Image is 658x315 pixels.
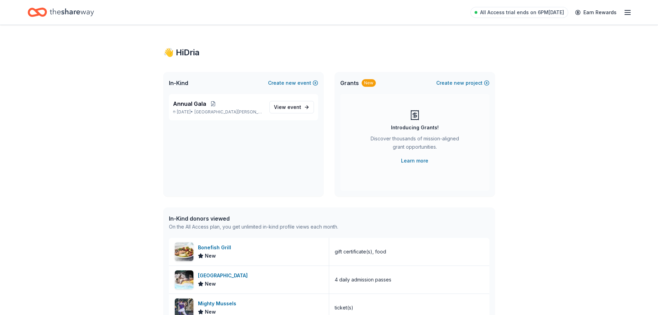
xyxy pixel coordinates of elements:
[391,123,439,132] div: Introducing Grants!
[269,101,314,113] a: View event
[175,270,193,289] img: Image for Rapids Water Park
[287,104,301,110] span: event
[286,79,296,87] span: new
[340,79,359,87] span: Grants
[205,280,216,288] span: New
[169,214,338,223] div: In-Kind donors viewed
[175,242,193,261] img: Image for Bonefish Grill
[198,271,250,280] div: [GEOGRAPHIC_DATA]
[274,103,301,111] span: View
[173,100,206,108] span: Annual Gala
[198,243,234,252] div: Bonefish Grill
[335,276,391,284] div: 4 daily admission passes
[571,6,621,19] a: Earn Rewards
[401,157,428,165] a: Learn more
[335,248,386,256] div: gift certificate(s), food
[362,79,376,87] div: New
[436,79,489,87] button: Createnewproject
[205,252,216,260] span: New
[173,109,264,115] p: [DATE] •
[194,109,264,115] span: [GEOGRAPHIC_DATA][PERSON_NAME], [GEOGRAPHIC_DATA]
[454,79,464,87] span: new
[163,47,495,58] div: 👋 Hi Dria
[268,79,318,87] button: Createnewevent
[368,135,462,154] div: Discover thousands of mission-aligned grant opportunities.
[480,8,564,17] span: All Access trial ends on 6PM[DATE]
[169,223,338,231] div: On the All Access plan, you get unlimited in-kind profile views each month.
[198,299,239,308] div: Mighty Mussels
[169,79,188,87] span: In-Kind
[335,304,353,312] div: ticket(s)
[28,4,94,20] a: Home
[470,7,568,18] a: All Access trial ends on 6PM[DATE]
